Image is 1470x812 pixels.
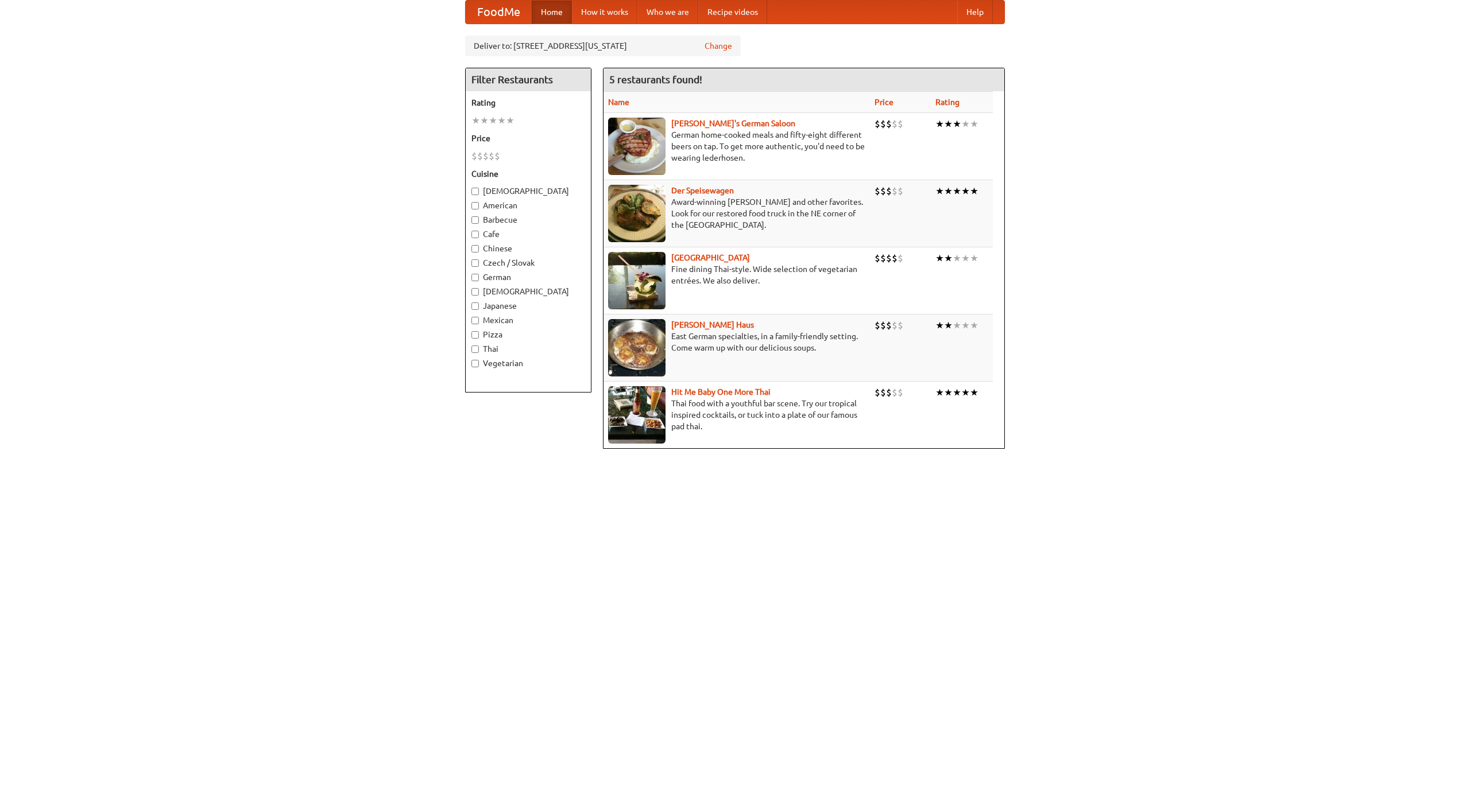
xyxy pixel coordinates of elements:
li: ★ [970,118,978,130]
a: Help [957,1,993,24]
a: Name [608,98,629,107]
label: Cafe [471,228,585,240]
li: $ [875,185,880,197]
li: $ [892,386,898,399]
li: ★ [953,386,961,399]
input: American [471,202,479,209]
li: ★ [970,386,978,399]
li: ★ [961,319,970,332]
input: [DEMOGRAPHIC_DATA] [471,288,479,296]
img: esthers.jpg [608,118,666,175]
li: $ [875,386,880,399]
label: [DEMOGRAPHIC_DATA] [471,185,585,197]
li: $ [875,118,880,130]
li: ★ [944,252,953,265]
li: ★ [953,252,961,265]
li: $ [880,118,886,130]
label: American [471,200,585,211]
li: $ [477,150,483,162]
b: [PERSON_NAME] Haus [671,320,754,329]
input: German [471,274,479,281]
li: ★ [935,118,944,130]
h4: Filter Restaurants [466,68,591,91]
p: Fine dining Thai-style. Wide selection of vegetarian entrées. We also deliver. [608,263,865,286]
label: Czech / Slovak [471,257,585,269]
li: ★ [935,185,944,197]
li: $ [880,252,886,265]
li: $ [886,319,892,332]
label: German [471,271,585,283]
li: ★ [953,118,961,130]
input: Barbecue [471,216,479,224]
label: Pizza [471,329,585,340]
p: Thai food with a youthful bar scene. Try our tropical inspired cocktails, or tuck into a plate of... [608,398,865,432]
input: Pizza [471,331,479,339]
a: [GEOGRAPHIC_DATA] [671,253,750,262]
label: Chinese [471,243,585,254]
h5: Cuisine [471,168,585,180]
li: $ [892,319,898,332]
label: Thai [471,343,585,355]
li: $ [886,185,892,197]
li: $ [880,319,886,332]
li: $ [880,386,886,399]
label: Mexican [471,314,585,326]
a: Price [875,98,893,107]
li: $ [898,118,903,130]
li: ★ [970,185,978,197]
input: Cafe [471,231,479,238]
a: Hit Me Baby One More Thai [671,387,771,397]
li: ★ [471,114,480,127]
input: Vegetarian [471,360,479,367]
li: $ [483,150,489,162]
li: ★ [506,114,514,127]
li: $ [886,118,892,130]
li: $ [886,386,892,399]
div: Deliver to: [STREET_ADDRESS][US_STATE] [465,36,741,56]
input: Mexican [471,317,479,324]
a: Home [532,1,572,24]
li: ★ [489,114,497,127]
li: ★ [935,319,944,332]
li: ★ [935,252,944,265]
li: ★ [944,386,953,399]
label: [DEMOGRAPHIC_DATA] [471,286,585,297]
input: Japanese [471,302,479,310]
a: Who we are [637,1,698,24]
li: ★ [970,319,978,332]
a: Der Speisewagen [671,186,734,195]
a: [PERSON_NAME]'s German Saloon [671,119,795,128]
p: German home-cooked meals and fifty-eight different beers on tap. To get more authentic, you'd nee... [608,129,865,164]
li: ★ [961,386,970,399]
li: $ [892,252,898,265]
h5: Rating [471,97,585,108]
li: $ [489,150,494,162]
li: ★ [953,319,961,332]
li: $ [892,185,898,197]
label: Japanese [471,300,585,312]
input: [DEMOGRAPHIC_DATA] [471,188,479,195]
li: ★ [944,185,953,197]
li: $ [471,150,477,162]
li: ★ [961,118,970,130]
img: babythai.jpg [608,386,666,444]
input: Czech / Slovak [471,259,479,267]
li: $ [898,185,903,197]
a: Recipe videos [698,1,767,24]
img: kohlhaus.jpg [608,319,666,376]
a: Change [705,40,732,52]
p: East German specialties, in a family-friendly setting. Come warm up with our delicious soups. [608,331,865,353]
img: speisewagen.jpg [608,185,666,242]
li: ★ [935,386,944,399]
li: ★ [961,252,970,265]
li: $ [886,252,892,265]
li: $ [892,118,898,130]
li: $ [875,319,880,332]
li: $ [898,252,903,265]
li: ★ [944,118,953,130]
li: ★ [970,252,978,265]
li: $ [880,185,886,197]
